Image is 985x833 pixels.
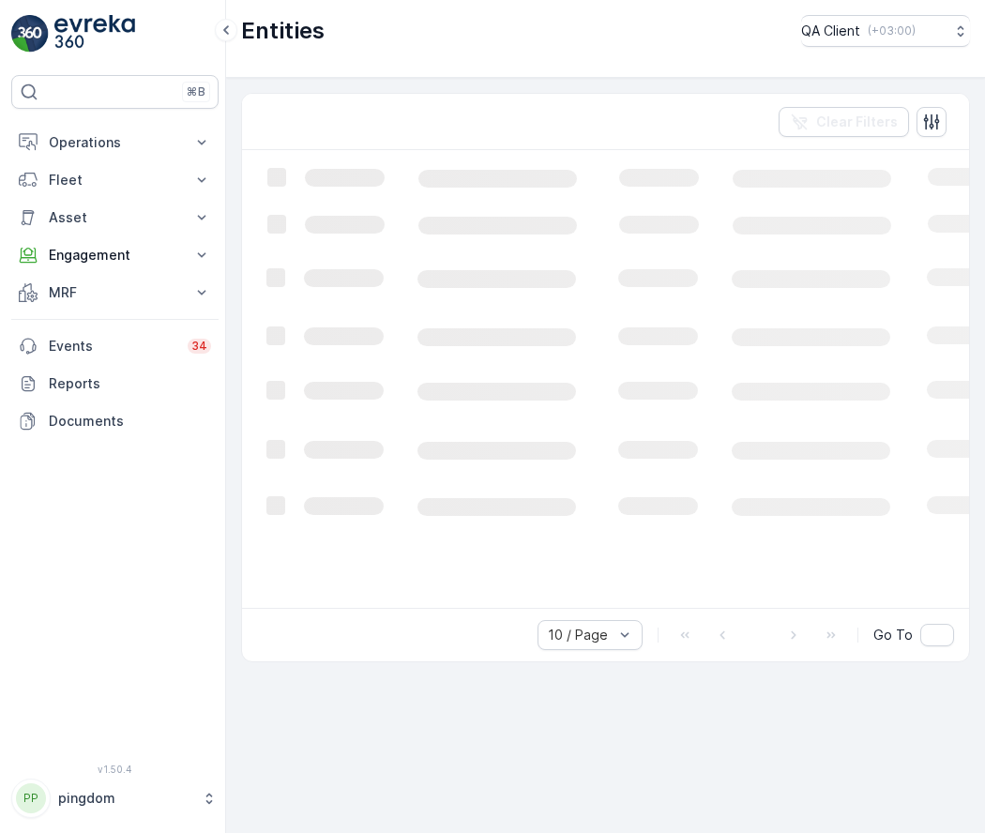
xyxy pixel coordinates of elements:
button: MRF [11,274,219,311]
p: pingdom [58,789,192,808]
p: Asset [49,208,181,227]
button: Fleet [11,161,219,199]
a: Events34 [11,327,219,365]
span: Go To [873,626,913,644]
p: Events [49,337,176,356]
p: QA Client [801,22,860,40]
img: logo_light-DOdMpM7g.png [54,15,135,53]
p: Documents [49,412,211,431]
button: Clear Filters [779,107,909,137]
button: QA Client(+03:00) [801,15,970,47]
button: Engagement [11,236,219,274]
p: Engagement [49,246,181,265]
button: Operations [11,124,219,161]
p: ⌘B [187,84,205,99]
p: Reports [49,374,211,393]
button: Asset [11,199,219,236]
p: MRF [49,283,181,302]
p: Entities [241,16,325,46]
img: logo [11,15,49,53]
p: Fleet [49,171,181,189]
a: Reports [11,365,219,402]
p: 34 [191,339,207,354]
span: v 1.50.4 [11,764,219,775]
p: Operations [49,133,181,152]
div: PP [16,783,46,813]
button: PPpingdom [11,779,219,818]
p: Clear Filters [816,113,898,131]
p: ( +03:00 ) [868,23,916,38]
a: Documents [11,402,219,440]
